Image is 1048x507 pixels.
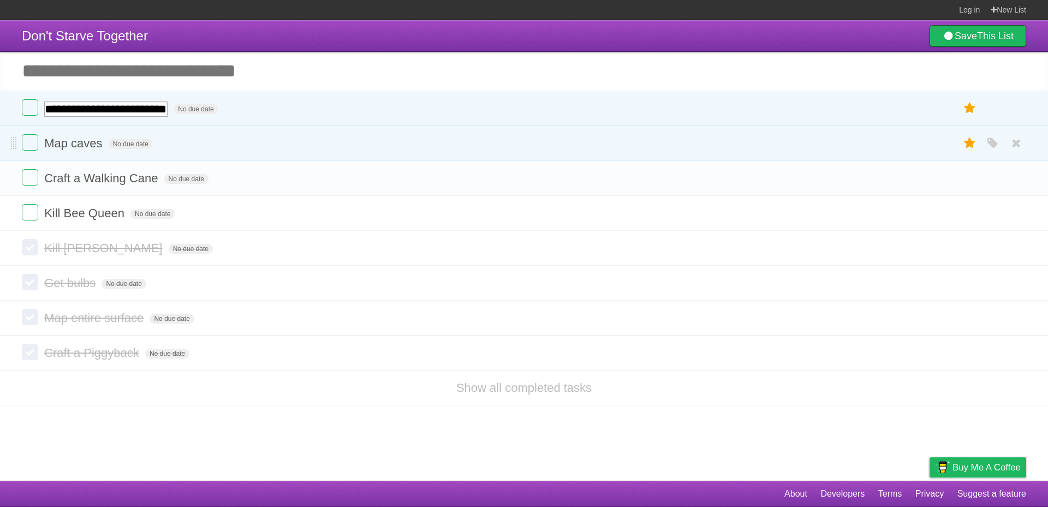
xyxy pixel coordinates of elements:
[44,136,105,150] span: Map caves
[109,139,153,149] span: No due date
[22,99,38,116] label: Done
[878,484,902,504] a: Terms
[915,484,944,504] a: Privacy
[44,311,146,325] span: Map entire surface
[22,134,38,151] label: Done
[22,239,38,255] label: Done
[44,206,127,220] span: Kill Bee Queen
[22,169,38,186] label: Done
[960,134,980,152] label: Star task
[174,104,218,114] span: No due date
[164,174,209,184] span: No due date
[820,484,865,504] a: Developers
[102,279,146,289] span: No due date
[44,276,98,290] span: Get bulbs
[22,309,38,325] label: Done
[22,344,38,360] label: Done
[957,484,1026,504] a: Suggest a feature
[930,457,1026,478] a: Buy me a coffee
[22,28,148,43] span: Don't Starve Together
[44,171,160,185] span: Craft a Walking Cane
[930,25,1026,47] a: SaveThis List
[456,381,592,395] a: Show all completed tasks
[935,458,950,476] img: Buy me a coffee
[952,458,1021,477] span: Buy me a coffee
[44,346,142,360] span: Craft a Piggyback
[22,204,38,220] label: Done
[960,99,980,117] label: Star task
[44,241,165,255] span: Kill [PERSON_NAME]
[145,349,189,359] span: No due date
[784,484,807,504] a: About
[130,209,175,219] span: No due date
[150,314,194,324] span: No due date
[977,31,1014,41] b: This List
[22,274,38,290] label: Done
[169,244,213,254] span: No due date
